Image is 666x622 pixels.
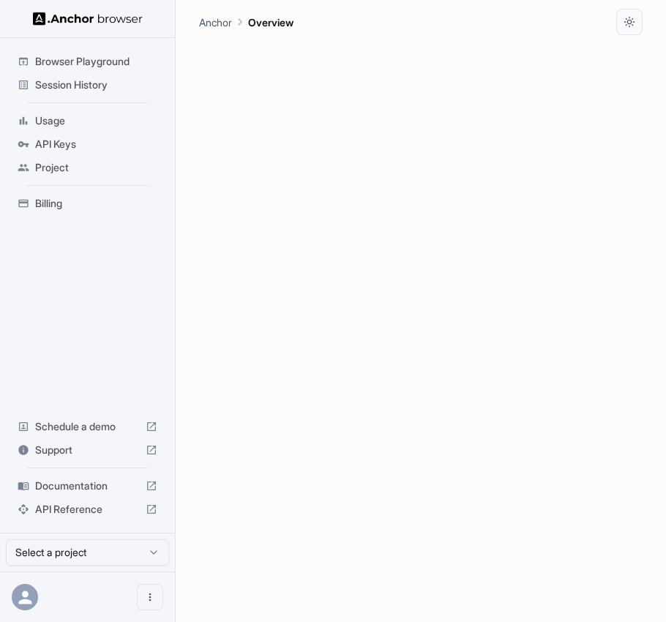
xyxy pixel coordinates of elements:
div: Support [12,438,163,462]
div: Session History [12,73,163,97]
div: Project [12,156,163,179]
span: Schedule a demo [35,419,140,434]
p: Anchor [199,15,232,30]
div: Usage [12,109,163,132]
span: Browser Playground [35,54,157,69]
div: Browser Playground [12,50,163,73]
div: Billing [12,192,163,215]
span: Documentation [35,479,140,493]
span: API Keys [35,137,157,151]
span: Project [35,160,157,175]
span: API Reference [35,502,140,517]
span: Support [35,443,140,457]
img: Anchor Logo [33,12,143,26]
div: API Reference [12,498,163,521]
span: Billing [35,196,157,211]
nav: breadcrumb [199,14,293,30]
button: Open menu [137,584,163,610]
div: Documentation [12,474,163,498]
span: Session History [35,78,157,92]
span: Usage [35,113,157,128]
div: API Keys [12,132,163,156]
div: Schedule a demo [12,415,163,438]
p: Overview [248,15,293,30]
